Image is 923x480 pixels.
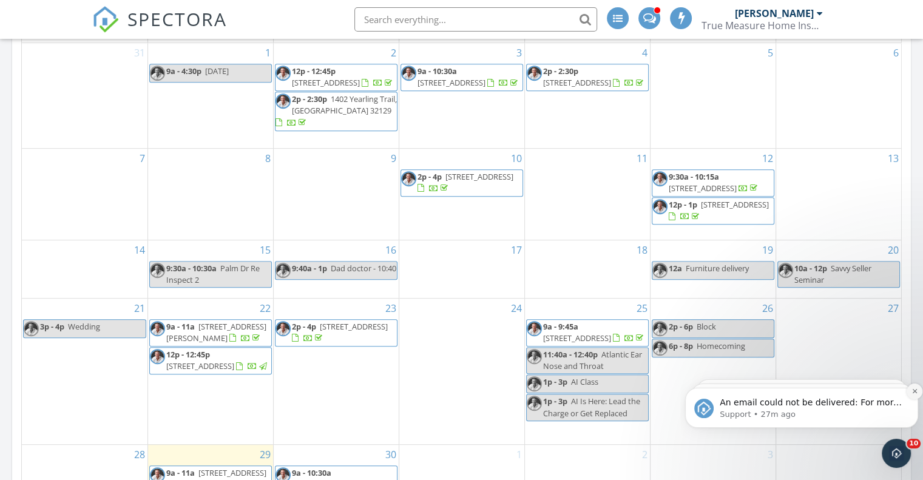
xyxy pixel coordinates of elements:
img: 795f690d762e4a3e994dbc84ea4dede5.jpeg [401,66,416,81]
td: Go to September 10, 2025 [399,148,524,240]
span: [STREET_ADDRESS] [669,183,737,194]
img: 795f690d762e4a3e994dbc84ea4dede5.jpeg [527,321,542,336]
a: Go to September 26, 2025 [760,299,776,318]
a: Go to September 8, 2025 [263,149,273,168]
span: [STREET_ADDRESS] [320,321,388,332]
span: 9a - 4:30p [166,66,201,76]
span: 1p - 3p [543,396,567,407]
a: 2p - 2:30p [STREET_ADDRESS] [526,64,649,91]
a: Go to October 3, 2025 [765,445,776,464]
span: 2p - 4p [418,171,442,182]
span: 2p - 2:30p [543,66,578,76]
a: Go to September 18, 2025 [634,240,650,260]
img: 795f690d762e4a3e994dbc84ea4dede5.jpeg [276,321,291,336]
img: 795f690d762e4a3e994dbc84ea4dede5.jpeg [527,376,542,391]
span: [STREET_ADDRESS] [418,77,485,88]
img: 795f690d762e4a3e994dbc84ea4dede5.jpeg [527,349,542,364]
a: Go to September 24, 2025 [509,299,524,318]
td: Go to September 1, 2025 [147,43,273,148]
a: Go to September 29, 2025 [257,445,273,464]
span: 9a - 9:45a [543,321,578,332]
img: 795f690d762e4a3e994dbc84ea4dede5.jpeg [150,66,165,81]
a: Go to September 13, 2025 [885,149,901,168]
td: Go to September 15, 2025 [147,240,273,299]
td: Go to September 22, 2025 [147,298,273,444]
a: Go to September 11, 2025 [634,149,650,168]
a: Go to September 27, 2025 [885,299,901,318]
span: 1p - 3p [543,376,567,387]
span: Dad doctor - 10:40 [331,263,396,274]
td: Go to September 11, 2025 [524,148,650,240]
div: [PERSON_NAME] [735,7,814,19]
img: 795f690d762e4a3e994dbc84ea4dede5.jpeg [652,263,668,278]
td: Go to September 18, 2025 [524,240,650,299]
a: Go to September 22, 2025 [257,299,273,318]
span: 9a - 11a [166,321,195,332]
td: Go to September 12, 2025 [650,148,776,240]
td: Go to September 13, 2025 [776,148,901,240]
a: 2p - 4p [STREET_ADDRESS] [401,169,523,197]
img: 795f690d762e4a3e994dbc84ea4dede5.jpeg [150,321,165,336]
span: 12p - 1p [669,199,697,210]
span: [STREET_ADDRESS] [166,360,234,371]
a: Go to September 10, 2025 [509,149,524,168]
td: Go to September 17, 2025 [399,240,524,299]
img: 795f690d762e4a3e994dbc84ea4dede5.jpeg [276,93,291,109]
img: 795f690d762e4a3e994dbc84ea4dede5.jpeg [652,321,668,336]
a: 12p - 12:45p [STREET_ADDRESS] [292,66,394,88]
a: Go to October 2, 2025 [640,445,650,464]
a: Go to September 19, 2025 [760,240,776,260]
span: 6p - 8p [669,340,693,351]
td: Go to September 3, 2025 [399,43,524,148]
a: Go to September 4, 2025 [640,43,650,63]
td: Go to September 19, 2025 [650,240,776,299]
span: 10a - 12p [794,263,827,274]
a: 9a - 10:30a [STREET_ADDRESS] [401,64,523,91]
a: Go to September 21, 2025 [132,299,147,318]
a: 9a - 11a [STREET_ADDRESS][PERSON_NAME] [149,319,272,346]
a: 9a - 11a [STREET_ADDRESS][PERSON_NAME] [166,321,266,343]
span: 11:40a - 12:40p [543,349,598,360]
span: 1402 Yearling Trail, [GEOGRAPHIC_DATA] 32129 [292,93,397,116]
span: [STREET_ADDRESS] [292,77,360,88]
img: 795f690d762e4a3e994dbc84ea4dede5.jpeg [652,340,668,356]
iframe: Intercom notifications message [680,362,923,447]
a: SPECTORA [92,16,227,42]
iframe: Intercom live chat [882,439,911,468]
span: Savvy Seller Seminar [794,263,871,285]
span: Homecoming [697,340,745,351]
span: 2p - 4p [292,321,316,332]
div: True Measure Home Inspections [702,19,823,32]
a: Go to October 1, 2025 [514,445,524,464]
td: Go to September 23, 2025 [273,298,399,444]
span: 12p - 12:45p [166,349,210,360]
img: 795f690d762e4a3e994dbc84ea4dede5.jpeg [527,66,542,81]
span: [STREET_ADDRESS] [543,77,611,88]
a: Go to September 9, 2025 [388,149,399,168]
span: [STREET_ADDRESS] [701,199,769,210]
td: Go to September 25, 2025 [524,298,650,444]
a: 9a - 10:30a [STREET_ADDRESS] [418,66,520,88]
span: 9:30a - 10:15a [669,171,719,182]
a: Go to September 25, 2025 [634,299,650,318]
td: Go to September 26, 2025 [650,298,776,444]
a: Go to August 31, 2025 [132,43,147,63]
img: 795f690d762e4a3e994dbc84ea4dede5.jpeg [652,171,668,186]
a: 2p - 4p [STREET_ADDRESS] [418,171,513,194]
a: Go to September 12, 2025 [760,149,776,168]
span: Palm Dr Re Inspect 2 [166,263,260,285]
a: Go to September 28, 2025 [132,445,147,464]
a: 12p - 1p [STREET_ADDRESS] [669,199,769,221]
a: Go to September 6, 2025 [891,43,901,63]
td: Go to September 20, 2025 [776,240,901,299]
img: 795f690d762e4a3e994dbc84ea4dede5.jpeg [276,263,291,278]
img: The Best Home Inspection Software - Spectora [92,6,119,33]
span: [STREET_ADDRESS][PERSON_NAME] [166,321,266,343]
a: 12p - 12:45p [STREET_ADDRESS] [166,349,269,371]
span: 9:30a - 10:30a [166,263,217,274]
span: [STREET_ADDRESS] [445,171,513,182]
span: Atlantic Ear Nose and Throat [543,349,642,371]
